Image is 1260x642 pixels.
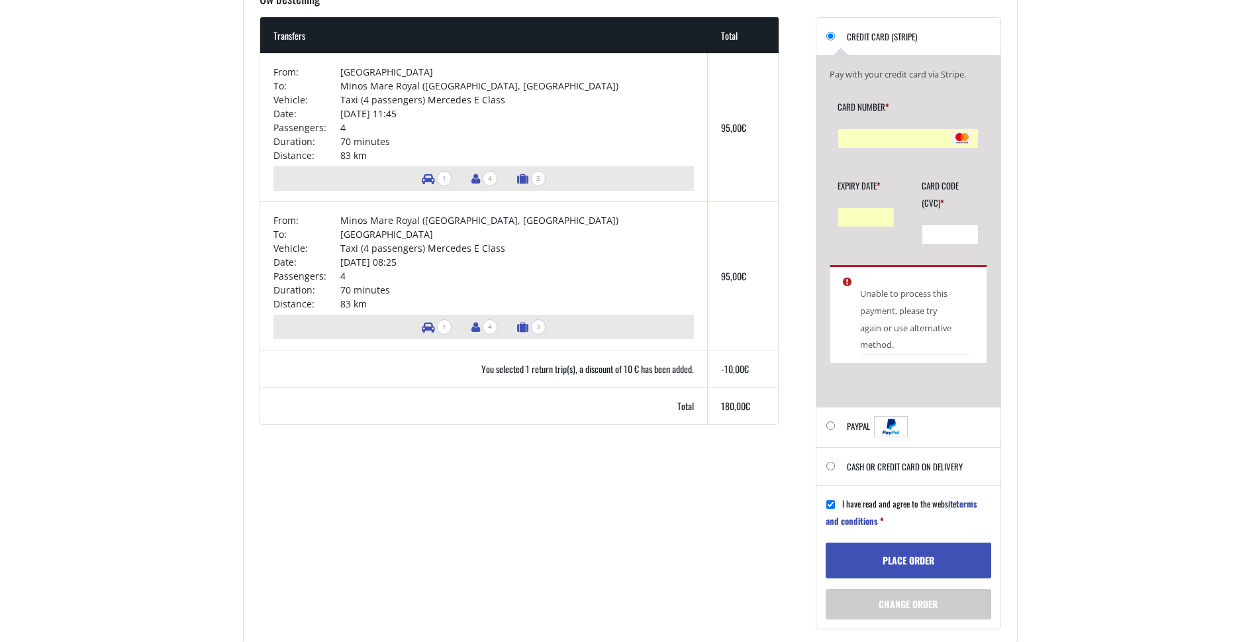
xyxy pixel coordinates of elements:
[842,211,891,223] iframe: Secure expiration date input frame
[273,269,341,283] td: Passengers:
[826,497,977,527] span: I have read and agree to the website
[847,28,917,55] label: Credit Card (Stripe)
[437,319,452,335] span: 1
[826,543,991,578] button: Place order
[721,269,746,283] bdi: 95,00
[340,148,694,162] td: 83 km
[273,121,341,134] td: Passengers:
[340,213,694,227] td: Minos Mare Royal ([GEOGRAPHIC_DATA], [GEOGRAPHIC_DATA])
[340,121,694,134] td: 4
[340,65,694,79] td: [GEOGRAPHIC_DATA]
[483,319,497,335] span: 4
[340,93,694,107] td: Taxi (4 passengers) Mercedes E Class
[510,166,552,191] li: Number of luggage items
[847,458,963,485] label: Cash or Credit Card on delivery
[273,93,341,107] td: Vehicle:
[273,227,341,241] td: To:
[340,255,694,269] td: [DATE] 08:25
[465,315,504,339] li: Number of passengers
[340,79,694,93] td: Minos Mare Royal ([GEOGRAPHIC_DATA], [GEOGRAPHIC_DATA])
[273,148,341,162] td: Distance:
[742,269,746,283] span: €
[340,283,694,297] td: 70 minutes
[721,121,746,134] bdi: 95,00
[826,500,835,509] input: I have read and agree to the websiteterms and conditions *
[826,497,977,527] a: terms and conditions
[260,387,708,424] th: Total
[926,229,975,241] iframe: Secure CVC input frame
[260,17,708,53] th: Transfers
[826,589,991,619] a: Change order
[273,134,341,148] td: Duration:
[860,276,969,354] li: Unable to process this payment, please try again or use alternative method.
[874,416,908,437] img: PayPal acceptance mark
[273,241,341,255] td: Vehicle:
[273,65,341,79] td: From:
[838,98,957,125] label: Card Number
[273,297,341,311] td: Distance:
[744,362,749,376] span: €
[465,166,504,191] li: Number of passengers
[746,399,750,413] span: €
[260,350,708,387] th: You selected 1 return trip(s), a discount of 10 € has been added.
[273,255,341,269] td: Date:
[510,315,552,339] li: Number of luggage items
[531,171,546,186] span: 3
[273,213,341,227] td: From:
[483,171,497,186] span: 4
[273,79,341,93] td: To:
[531,319,546,335] span: 3
[830,68,987,81] p: Pay with your credit card via Stripe.
[340,107,694,121] td: [DATE] 11:45
[273,107,341,121] td: Date:
[742,121,746,134] span: €
[415,315,458,339] li: Number of vehicles
[847,417,908,447] label: PayPal
[273,283,341,297] td: Duration:
[340,297,694,311] td: 83 km
[340,269,694,283] td: 4
[721,399,750,413] bdi: 180,00
[340,227,694,241] td: [GEOGRAPHIC_DATA]
[415,166,458,191] li: Number of vehicles
[437,171,452,186] span: 1
[721,362,749,376] bdi: -10,00
[340,134,694,148] td: 70 minutes
[340,241,694,255] td: Taxi (4 passengers) Mercedes E Class
[842,133,974,144] iframe: Secure card number input frame
[708,17,778,53] th: Total
[838,177,886,204] label: Expiry Date
[922,177,970,221] label: Card Code (CVC)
